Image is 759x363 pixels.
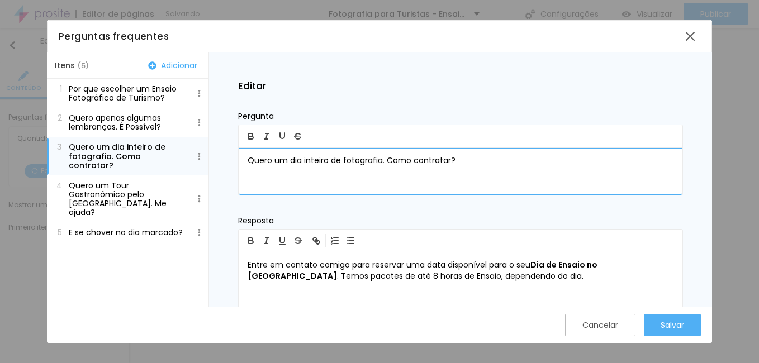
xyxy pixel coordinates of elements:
span: 4 [55,181,62,190]
span: Itens [55,61,89,69]
button: 4Quero um Tour Gastronômico pelo [GEOGRAPHIC_DATA]. Me ajuda? [47,175,208,222]
span: 2 [55,113,62,122]
p: Entre em contato comigo para reservar uma data disponível para o seu . Temos pacotes de até 8 hor... [248,260,673,282]
img: Icone [196,119,203,126]
p: Resposta [238,217,683,225]
span: ( 5 ) [77,60,89,71]
img: Icone [196,195,203,202]
h2: Editar [238,82,683,91]
p: Quero um dia inteiro de fotografia. Como contratar? [248,155,673,166]
button: 5E se chover no dia marcado? [47,222,208,242]
p: Quero um dia inteiro de fotografia. Como contratar? [69,142,185,169]
img: Icone [196,229,203,236]
button: Salvar [644,314,701,336]
button: Adicionar [145,60,201,70]
p: E se chover no dia marcado? [69,228,183,237]
div: Perguntas frequentes [59,29,680,44]
button: 3Quero um dia inteiro de fotografia. Como contratar? [47,137,208,175]
span: 3 [55,142,62,151]
p: Quero um Tour Gastronômico pelo [GEOGRAPHIC_DATA]. Me ajuda? [69,181,185,217]
img: Icone [196,90,203,97]
b: Dia de Ensaio no [GEOGRAPHIC_DATA] [248,259,599,281]
button: 1Por que escolher um Ensaio Fotográfico de Turismo? [47,79,208,108]
span: 1 [55,84,62,93]
div: Cancelar [582,321,618,329]
span: 5 [55,228,62,237]
div: Salvar [661,321,684,329]
p: Quero apenas algumas lembranças. É Possível? [69,113,185,131]
button: 2Quero apenas algumas lembranças. É Possível? [47,108,208,137]
p: Por que escolher um Ensaio Fotográfico de Turismo? [69,84,185,102]
button: Cancelar [565,314,635,336]
p: Pergunta [238,112,683,120]
img: Icone [196,152,203,160]
img: Icone [148,61,156,70]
